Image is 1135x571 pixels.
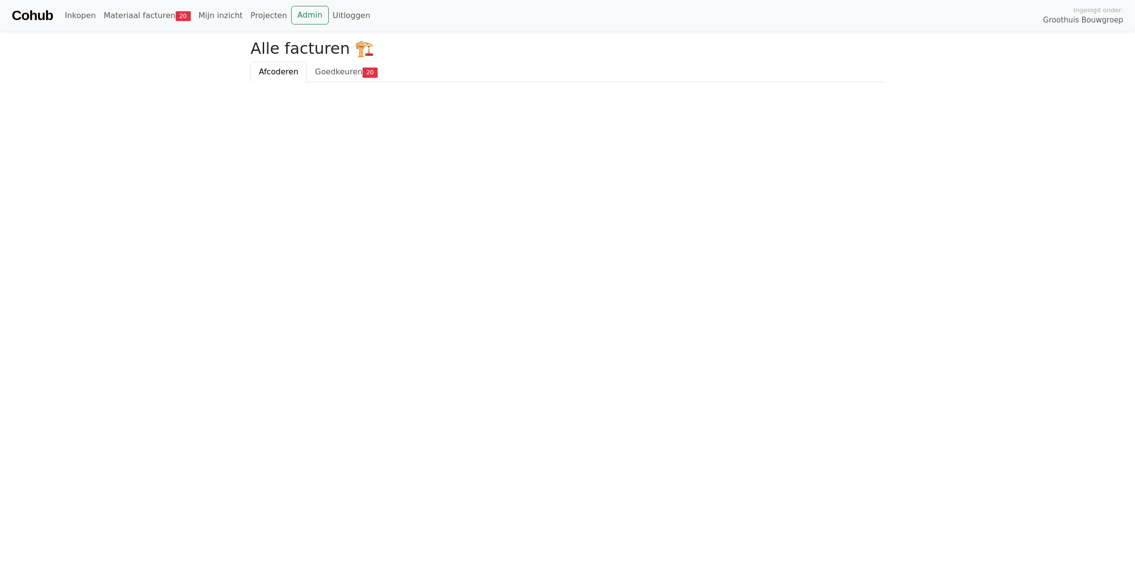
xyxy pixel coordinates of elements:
span: Ingelogd onder: [1073,5,1123,15]
a: Mijn inzicht [195,6,247,25]
span: 20 [363,68,378,77]
a: Materiaal facturen20 [100,6,195,25]
span: Afcoderen [259,67,298,76]
span: Groothuis Bouwgroep [1043,15,1123,26]
a: Projecten [247,6,291,25]
h2: Alle facturen 🏗️ [250,39,885,58]
a: Inkopen [61,6,99,25]
span: 20 [176,11,191,21]
a: Uitloggen [329,6,374,25]
a: Afcoderen [250,62,307,82]
a: Goedkeuren20 [307,62,386,82]
span: Goedkeuren [315,67,363,76]
a: Cohub [12,4,53,27]
a: Admin [291,6,329,24]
